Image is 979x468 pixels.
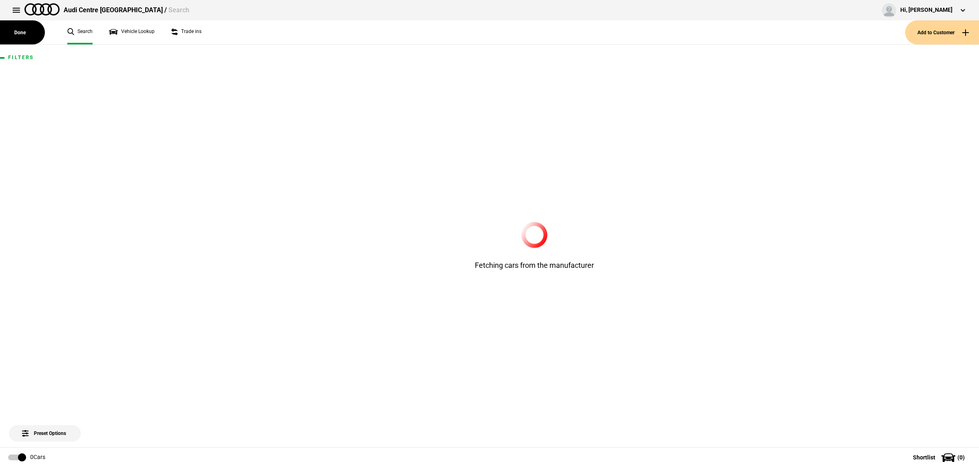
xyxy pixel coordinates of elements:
div: Audi Centre [GEOGRAPHIC_DATA] / [64,6,189,15]
div: Hi, [PERSON_NAME] [900,6,952,14]
img: audi.png [24,3,60,15]
button: Add to Customer [905,20,979,44]
span: Search [168,6,189,14]
div: 0 Cars [30,453,45,461]
a: Search [67,20,93,44]
span: Shortlist [913,455,935,460]
button: Shortlist(0) [901,447,979,468]
div: Fetching cars from the manufacturer [432,222,636,270]
h1: Filters [8,55,82,60]
span: ( 0 ) [957,455,965,460]
a: Trade ins [171,20,202,44]
span: Preset Options [24,420,66,436]
a: Vehicle Lookup [109,20,155,44]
